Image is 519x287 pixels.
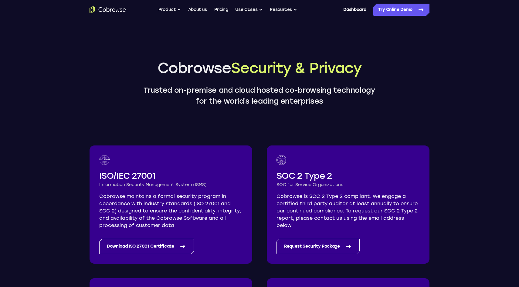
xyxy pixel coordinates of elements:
[276,155,286,165] img: SOC logo
[276,170,420,182] h2: SOC 2 Type 2
[99,170,243,182] h2: ISO/IEC 27001
[99,182,243,188] h3: Information Security Management System (ISMS)
[90,6,126,13] a: Go to the home page
[235,4,263,16] button: Use Cases
[138,58,381,78] h1: Cobrowse
[373,4,429,16] a: Try Online Demo
[270,4,297,16] button: Resources
[231,59,361,77] span: Security & Privacy
[138,85,381,107] p: Trusted on-premise and cloud hosted co-browsing technology for the world’s leading enterprises
[158,4,181,16] button: Product
[188,4,207,16] a: About us
[99,155,110,165] img: ISO 27001
[276,193,420,229] p: Cobrowse is SOC 2 Type 2 compliant. We engage a certified third party auditor at least annually t...
[343,4,366,16] a: Dashboard
[99,193,243,229] p: Cobrowse maintains a formal security program in accordance with industry standards (ISO 27001 and...
[99,239,194,254] a: Download ISO 27001 Certificate
[214,4,228,16] a: Pricing
[276,182,420,188] h3: SOC for Service Organizations
[276,239,360,254] a: Request Security Package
